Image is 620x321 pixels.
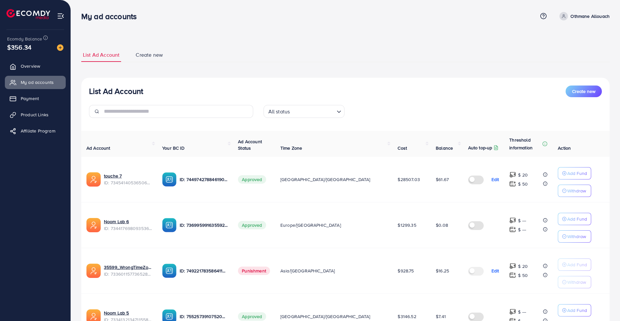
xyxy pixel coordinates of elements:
button: Add Fund [558,304,591,316]
button: Withdraw [558,276,591,288]
span: $3146.52 [398,313,416,320]
h3: List Ad Account [89,86,143,96]
span: ID: 7344176980935360513 [104,225,152,232]
div: Search for option [264,105,344,118]
span: ID: 7336011577365282818 [104,271,152,277]
button: Create new [566,86,602,97]
p: $ 50 [518,271,528,279]
img: image [57,44,63,51]
a: Affiliate Program [5,124,66,137]
span: $356.34 [7,42,31,52]
span: Create new [136,51,163,59]
span: $7.41 [436,313,446,320]
span: Europe/[GEOGRAPHIC_DATA] [280,222,341,228]
span: $61.67 [436,176,449,183]
img: top-up amount [509,272,516,279]
img: top-up amount [509,263,516,269]
span: My ad accounts [21,79,54,86]
span: $28507.03 [398,176,420,183]
span: Approved [238,175,266,184]
button: Add Fund [558,167,591,179]
span: Ecomdy Balance [7,36,42,42]
a: Noom Lab 6 [104,218,152,225]
p: $ 20 [518,262,528,270]
button: Add Fund [558,213,591,225]
img: ic-ads-acc.e4c84228.svg [86,172,101,187]
img: top-up amount [509,217,516,224]
h3: My ad accounts [81,12,142,21]
div: <span class='underline'>touche 7</span></br>7345414053650628609 [104,173,152,186]
p: ID: 7449742788461903889 [180,176,228,183]
span: Asia/[GEOGRAPHIC_DATA] [280,268,335,274]
img: ic-ads-acc.e4c84228.svg [86,218,101,232]
p: Add Fund [567,306,587,314]
span: All status [267,107,291,116]
p: $ 50 [518,180,528,188]
img: ic-ba-acc.ded83a64.svg [162,172,176,187]
p: Add Fund [567,169,587,177]
span: $16.25 [436,268,449,274]
img: top-up amount [509,171,516,178]
span: Product Links [21,111,49,118]
p: Add Fund [567,261,587,269]
iframe: Chat [592,292,615,316]
button: Add Fund [558,258,591,271]
a: 35599_WrongTimeZone [104,264,152,270]
span: Your BC ID [162,145,185,151]
a: Noom Lab 5 [104,310,152,316]
span: Ad Account [86,145,110,151]
a: Othmane Allouach [557,12,610,20]
p: ID: 7369959916355928081 [180,221,228,229]
p: Edit [491,267,499,275]
span: Create new [572,88,595,95]
span: Balance [436,145,453,151]
p: ID: 7552573910752002064 [180,313,228,320]
p: Othmane Allouach [570,12,610,20]
span: Time Zone [280,145,302,151]
span: $0.08 [436,222,448,228]
img: logo [6,9,50,19]
span: [GEOGRAPHIC_DATA]/[GEOGRAPHIC_DATA] [280,313,370,320]
input: Search for option [292,106,334,116]
p: Withdraw [567,233,586,240]
p: Threshold information [509,136,541,152]
p: Edit [491,176,499,183]
span: Approved [238,312,266,321]
span: Punishment [238,267,270,275]
p: Add Fund [567,215,587,223]
a: touche 7 [104,173,152,179]
span: Payment [21,95,39,102]
p: $ 20 [518,171,528,179]
a: My ad accounts [5,76,66,89]
button: Withdraw [558,230,591,243]
img: top-up amount [509,180,516,187]
span: Action [558,145,571,151]
span: Overview [21,63,40,69]
p: Auto top-up [468,144,492,152]
div: <span class='underline'>Noom Lab 6</span></br>7344176980935360513 [104,218,152,232]
div: <span class='underline'>35599_WrongTimeZone</span></br>7336011577365282818 [104,264,152,277]
span: Cost [398,145,407,151]
a: Payment [5,92,66,105]
img: ic-ads-acc.e4c84228.svg [86,264,101,278]
span: Approved [238,221,266,229]
p: ID: 7492217835864113153 [180,267,228,275]
span: $1299.35 [398,222,416,228]
span: List Ad Account [83,51,119,59]
p: $ --- [518,226,526,234]
img: top-up amount [509,226,516,233]
p: Withdraw [567,278,586,286]
span: Ad Account Status [238,138,262,151]
p: Withdraw [567,187,586,195]
p: $ --- [518,217,526,224]
img: top-up amount [509,308,516,315]
img: menu [57,12,64,20]
span: $928.75 [398,268,414,274]
img: ic-ba-acc.ded83a64.svg [162,218,176,232]
span: [GEOGRAPHIC_DATA]/[GEOGRAPHIC_DATA] [280,176,370,183]
p: $ --- [518,308,526,316]
a: Overview [5,60,66,73]
button: Withdraw [558,185,591,197]
a: Product Links [5,108,66,121]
